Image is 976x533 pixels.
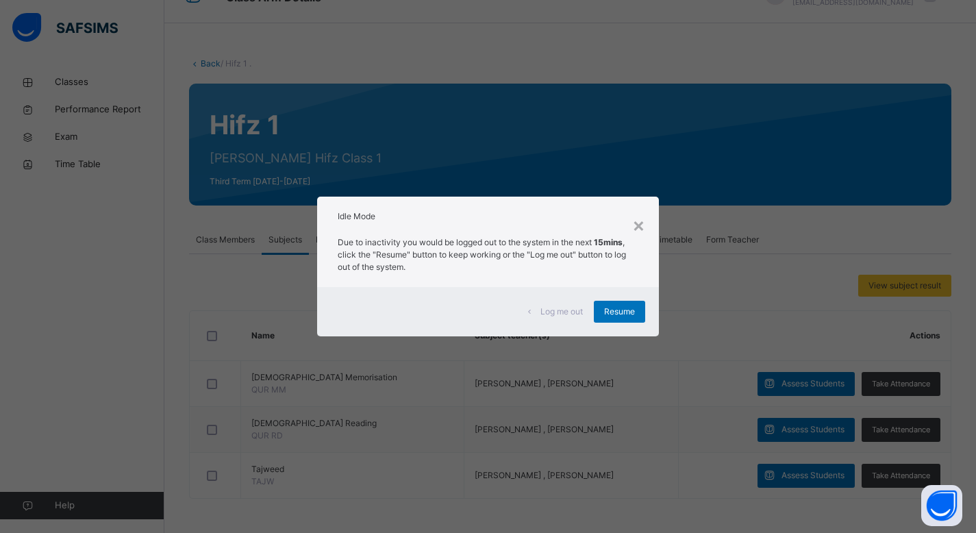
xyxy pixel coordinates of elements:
button: Open asap [921,485,962,526]
p: Due to inactivity you would be logged out to the system in the next , click the "Resume" button t... [338,236,638,273]
h2: Idle Mode [338,210,638,223]
strong: 15mins [594,237,623,247]
span: Resume [604,306,635,318]
div: × [632,210,645,239]
span: Log me out [540,306,583,318]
